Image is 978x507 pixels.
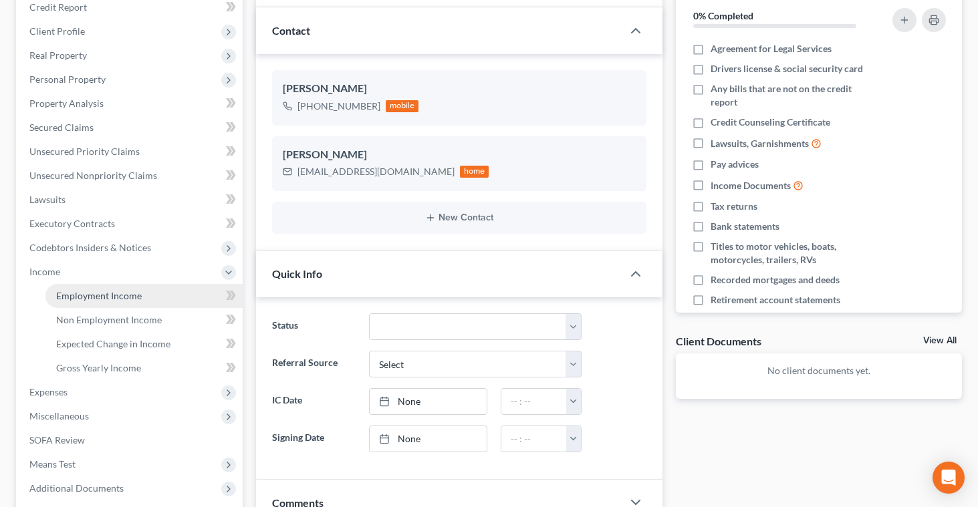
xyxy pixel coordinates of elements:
[711,220,779,233] span: Bank statements
[693,10,753,21] strong: 0% Completed
[29,218,115,229] span: Executory Contracts
[56,338,170,349] span: Expected Change in Income
[265,426,362,452] label: Signing Date
[501,426,567,452] input: -- : --
[19,140,243,164] a: Unsecured Priority Claims
[386,100,419,112] div: mobile
[297,100,380,113] div: [PHONE_NUMBER]
[283,81,636,97] div: [PERSON_NAME]
[711,82,879,109] span: Any bills that are not on the credit report
[711,137,809,150] span: Lawsuits, Garnishments
[45,284,243,308] a: Employment Income
[56,290,142,301] span: Employment Income
[29,98,104,109] span: Property Analysis
[19,164,243,188] a: Unsecured Nonpriority Claims
[45,356,243,380] a: Gross Yearly Income
[29,434,85,446] span: SOFA Review
[711,240,879,267] span: Titles to motor vehicles, boats, motorcycles, trailers, RVs
[29,49,87,61] span: Real Property
[370,389,487,414] a: None
[283,212,636,223] button: New Contact
[29,482,124,494] span: Additional Documents
[933,462,965,494] div: Open Intercom Messenger
[29,194,66,205] span: Lawsuits
[19,92,243,116] a: Property Analysis
[29,458,76,470] span: Means Test
[923,336,957,345] a: View All
[265,388,362,415] label: IC Date
[29,73,106,85] span: Personal Property
[283,147,636,163] div: [PERSON_NAME]
[29,266,60,277] span: Income
[460,166,489,178] div: home
[56,314,162,325] span: Non Employment Income
[29,1,87,13] span: Credit Report
[29,242,151,253] span: Codebtors Insiders & Notices
[711,62,863,75] span: Drivers license & social security card
[711,158,759,171] span: Pay advices
[19,188,243,212] a: Lawsuits
[29,122,94,133] span: Secured Claims
[711,42,832,55] span: Agreement for Legal Services
[29,386,68,397] span: Expenses
[687,364,951,377] p: No client documents yet.
[45,332,243,356] a: Expected Change in Income
[29,25,85,37] span: Client Profile
[370,426,487,452] a: None
[272,24,310,37] span: Contact
[676,334,761,348] div: Client Documents
[45,308,243,332] a: Non Employment Income
[265,313,362,340] label: Status
[56,362,141,373] span: Gross Yearly Income
[19,212,243,236] a: Executory Contracts
[501,389,567,414] input: -- : --
[297,165,455,178] div: [EMAIL_ADDRESS][DOMAIN_NAME]
[711,200,757,213] span: Tax returns
[711,293,840,307] span: Retirement account statements
[265,351,362,377] label: Referral Source
[29,146,140,157] span: Unsecured Priority Claims
[272,267,322,280] span: Quick Info
[711,179,791,192] span: Income Documents
[19,116,243,140] a: Secured Claims
[29,410,89,421] span: Miscellaneous
[711,273,840,287] span: Recorded mortgages and deeds
[29,170,157,181] span: Unsecured Nonpriority Claims
[19,428,243,452] a: SOFA Review
[711,116,830,129] span: Credit Counseling Certificate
